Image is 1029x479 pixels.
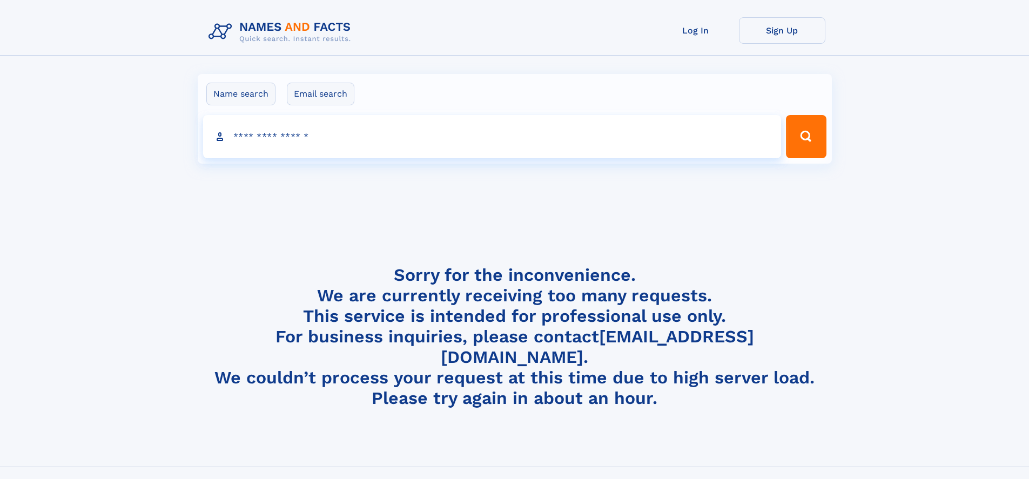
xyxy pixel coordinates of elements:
[739,17,825,44] a: Sign Up
[441,326,754,367] a: [EMAIL_ADDRESS][DOMAIN_NAME]
[786,115,826,158] button: Search Button
[653,17,739,44] a: Log In
[204,17,360,46] img: Logo Names and Facts
[206,83,275,105] label: Name search
[287,83,354,105] label: Email search
[203,115,782,158] input: search input
[204,265,825,409] h4: Sorry for the inconvenience. We are currently receiving too many requests. This service is intend...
